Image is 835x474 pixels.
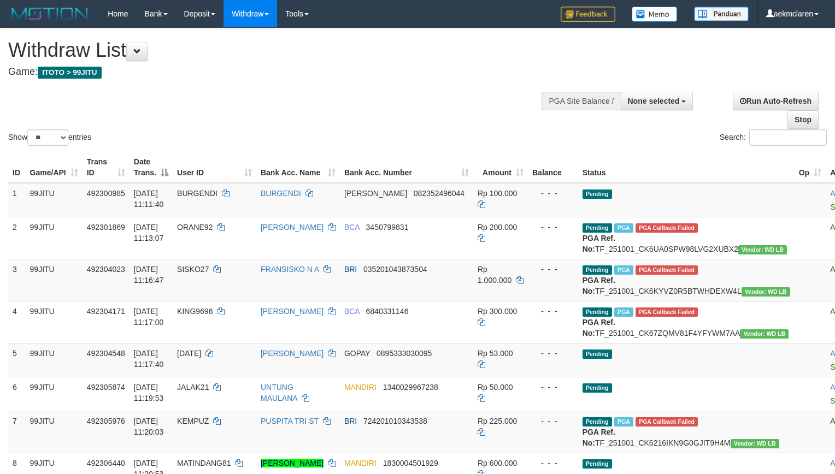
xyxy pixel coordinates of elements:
div: - - - [532,416,574,426]
td: 99JITU [26,183,83,217]
img: panduan.png [694,7,749,21]
span: Rp 1.000.000 [478,265,511,285]
td: TF_251001_CK67ZQMV81F4YFYWM7AA [578,301,795,343]
th: ID [8,152,26,183]
span: ORANE92 [177,223,213,232]
span: Rp 300.000 [478,307,517,316]
span: [DATE] 11:16:47 [134,265,164,285]
span: Copy 3450799831 to clipboard [366,223,409,232]
td: 1 [8,183,26,217]
td: 5 [8,343,26,377]
span: Rp 100.000 [478,189,517,198]
span: BURGENDI [177,189,217,198]
td: 99JITU [26,411,83,453]
a: Run Auto-Refresh [733,92,819,110]
span: [DATE] 11:11:40 [134,189,164,209]
a: [PERSON_NAME] [261,307,324,316]
span: Copy 0895333030095 to clipboard [377,349,432,358]
div: - - - [532,264,574,275]
span: Copy 1830004501929 to clipboard [383,459,438,467]
a: [PERSON_NAME] [261,349,324,358]
button: None selected [621,92,693,110]
span: Copy 6840331146 to clipboard [366,307,409,316]
span: 492304171 [87,307,125,316]
span: Vendor URL: https://dashboard.q2checkout.com/secure [738,245,787,254]
span: PGA Error [636,223,698,233]
span: [DATE] [177,349,201,358]
span: GOPAY [344,349,370,358]
span: JALAK21 [177,383,209,392]
td: 99JITU [26,259,83,301]
td: 4 [8,301,26,343]
th: Amount: activate to sort column ascending [473,152,528,183]
span: Rp 50.000 [478,383,513,392]
span: 492301869 [87,223,125,232]
td: 7 [8,411,26,453]
span: Rp 225.000 [478,417,517,425]
img: Button%20Memo.svg [632,7,678,22]
div: - - - [532,382,574,393]
th: Bank Acc. Number: activate to sort column ascending [340,152,473,183]
span: [DATE] 11:17:00 [134,307,164,327]
td: 99JITU [26,343,83,377]
span: ITOTO > 99JITU [38,67,102,79]
span: Copy 724201010343538 to clipboard [363,417,427,425]
span: Rp 600.000 [478,459,517,467]
a: UNTUNG MAULANA [261,383,297,402]
h1: Withdraw List [8,39,546,61]
span: Copy 035201043873504 to clipboard [363,265,427,274]
span: Vendor URL: https://dashboard.q2checkout.com/secure [740,329,789,339]
b: PGA Ref. No: [583,234,615,253]
td: 2 [8,217,26,259]
span: MANDIRI [344,459,377,467]
span: Marked by aekjaguar [614,307,633,317]
span: Vendor URL: https://dashboard.q2checkout.com/secure [742,287,790,297]
span: Pending [583,307,612,317]
span: PGA Error [636,307,698,317]
img: Feedback.jpg [561,7,615,22]
span: 492306440 [87,459,125,467]
span: Pending [583,383,612,393]
span: 492304548 [87,349,125,358]
span: Rp 200.000 [478,223,517,232]
span: KEMPUZ [177,417,209,425]
span: [DATE] 11:19:53 [134,383,164,402]
span: SISKO27 [177,265,209,274]
span: Marked by aekjaguar [614,417,633,426]
b: PGA Ref. No: [583,318,615,337]
th: Balance [528,152,578,183]
span: KING9696 [177,307,213,316]
td: TF_251001_CK6UA0SPW98LVG2XUBX2 [578,217,795,259]
span: [PERSON_NAME] [344,189,407,198]
a: FRANSISKO N A [261,265,319,274]
td: TF_251001_CK6KYVZ0R5BTWHDEXW4L [578,259,795,301]
td: 99JITU [26,217,83,259]
div: - - - [532,458,574,469]
th: Date Trans.: activate to sort column descending [130,152,173,183]
td: 6 [8,377,26,411]
div: - - - [532,222,574,233]
label: Show entries [8,129,91,146]
span: Vendor URL: https://dashboard.q2checkout.com/secure [731,439,779,448]
b: PGA Ref. No: [583,428,615,447]
span: Pending [583,459,612,469]
select: Showentries [27,129,68,146]
span: Pending [583,417,612,426]
span: 492305874 [87,383,125,392]
input: Search: [749,129,827,146]
span: MATINDANG81 [177,459,231,467]
span: BRI [344,417,357,425]
span: Pending [583,223,612,233]
span: Marked by aekjaguar [614,265,633,275]
span: [DATE] 11:17:40 [134,349,164,369]
th: Status [578,152,795,183]
th: Op: activate to sort column ascending [795,152,826,183]
span: 492304023 [87,265,125,274]
span: Copy 082352496044 to clipboard [414,189,464,198]
th: User ID: activate to sort column ascending [173,152,256,183]
span: Marked by aekjaguar [614,223,633,233]
div: PGA Site Balance / [542,92,620,110]
td: 99JITU [26,377,83,411]
span: 492305976 [87,417,125,425]
th: Game/API: activate to sort column ascending [26,152,83,183]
